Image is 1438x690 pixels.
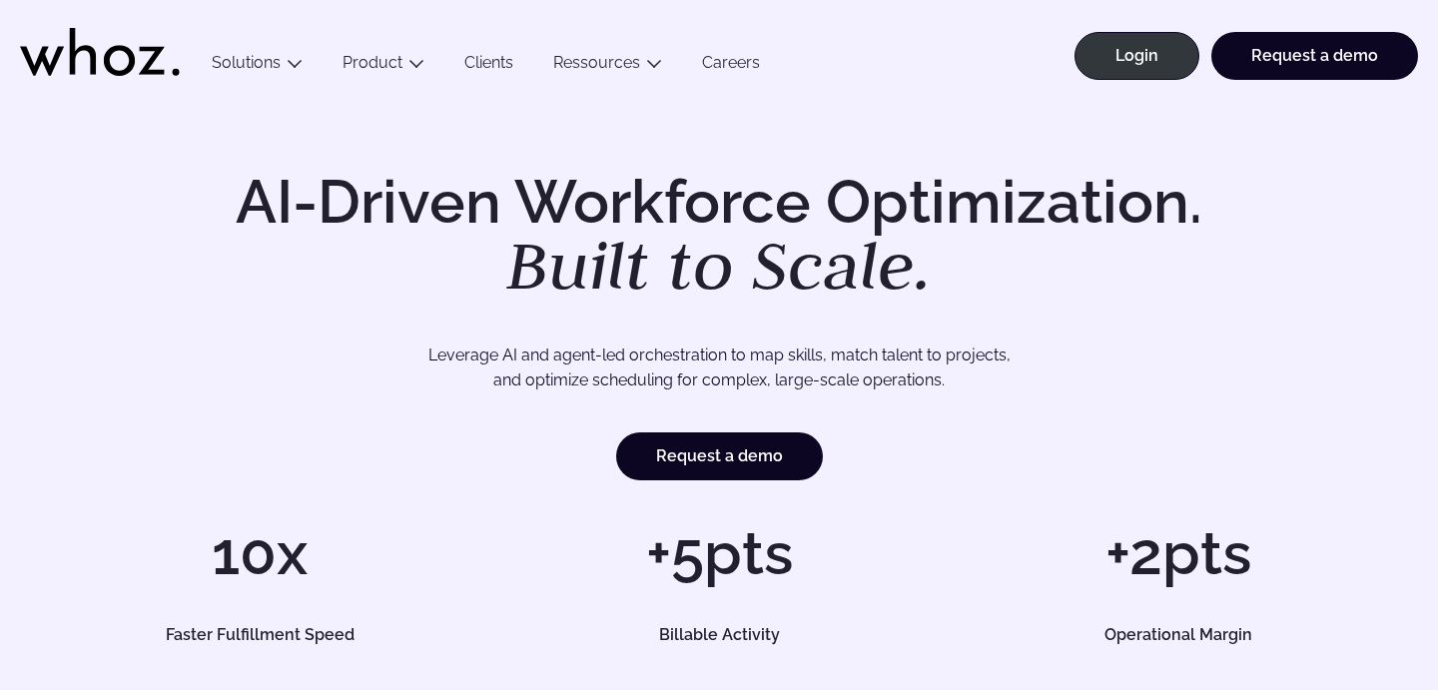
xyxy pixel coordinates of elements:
h1: +2pts [959,523,1398,583]
a: Careers [682,53,780,80]
a: Login [1075,32,1199,80]
h1: AI-Driven Workforce Optimization. [208,172,1230,300]
h5: Faster Fulfillment Speed [62,627,457,643]
p: Leverage AI and agent-led orchestration to map skills, match talent to projects, and optimize sch... [108,343,1330,393]
h1: +5pts [499,523,939,583]
em: Built to Scale. [506,221,932,309]
button: Ressources [533,53,682,80]
a: Request a demo [616,432,823,480]
h1: 10x [40,523,479,583]
a: Ressources [553,53,640,72]
a: Request a demo [1211,32,1418,80]
h5: Billable Activity [521,627,917,643]
button: Product [323,53,444,80]
button: Solutions [192,53,323,80]
a: Product [343,53,402,72]
a: Clients [444,53,533,80]
h5: Operational Margin [981,627,1376,643]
